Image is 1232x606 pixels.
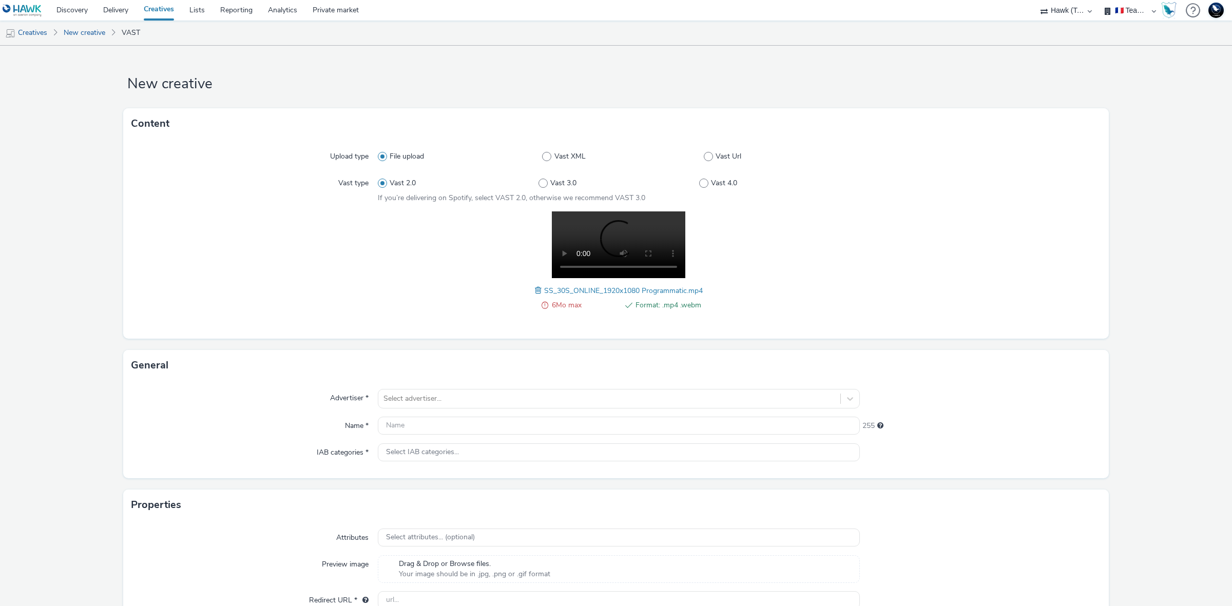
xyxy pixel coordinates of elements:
[326,147,373,162] label: Upload type
[378,417,860,435] input: Name
[552,299,618,311] span: 6Mo max
[131,358,168,373] h3: General
[1208,3,1224,18] img: Support Hawk
[386,448,459,457] span: Select IAB categories...
[378,193,645,203] span: If you’re delivering on Spotify, select VAST 2.0, otherwise we recommend VAST 3.0
[332,529,373,543] label: Attributes
[636,299,701,311] span: Format: .mp4 .webm
[3,4,42,17] img: undefined Logo
[117,21,145,45] a: VAST
[390,178,416,188] span: Vast 2.0
[711,178,737,188] span: Vast 4.0
[334,174,373,188] label: Vast type
[390,151,424,162] span: File upload
[550,178,576,188] span: Vast 3.0
[399,569,550,579] span: Your image should be in .jpg, .png or .gif format
[131,497,181,513] h3: Properties
[399,559,550,569] span: Drag & Drop or Browse files.
[313,443,373,458] label: IAB categories *
[5,28,15,38] img: mobile
[554,151,586,162] span: Vast XML
[59,21,110,45] a: New creative
[341,417,373,431] label: Name *
[386,533,475,542] span: Select attributes... (optional)
[326,389,373,403] label: Advertiser *
[123,74,1109,94] h1: New creative
[877,421,883,431] div: Maximum 255 characters
[305,591,373,605] label: Redirect URL *
[544,286,703,296] span: SS_30S_ONLINE_1920x1080 Programmatic.mp4
[862,421,875,431] span: 255
[1161,2,1177,18] img: Hawk Academy
[131,116,169,131] h3: Content
[357,595,369,605] div: URL will be used as a validation URL with some SSPs and it will be the redirection URL of your cr...
[1161,2,1181,18] a: Hawk Academy
[318,555,373,570] label: Preview image
[716,151,741,162] span: Vast Url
